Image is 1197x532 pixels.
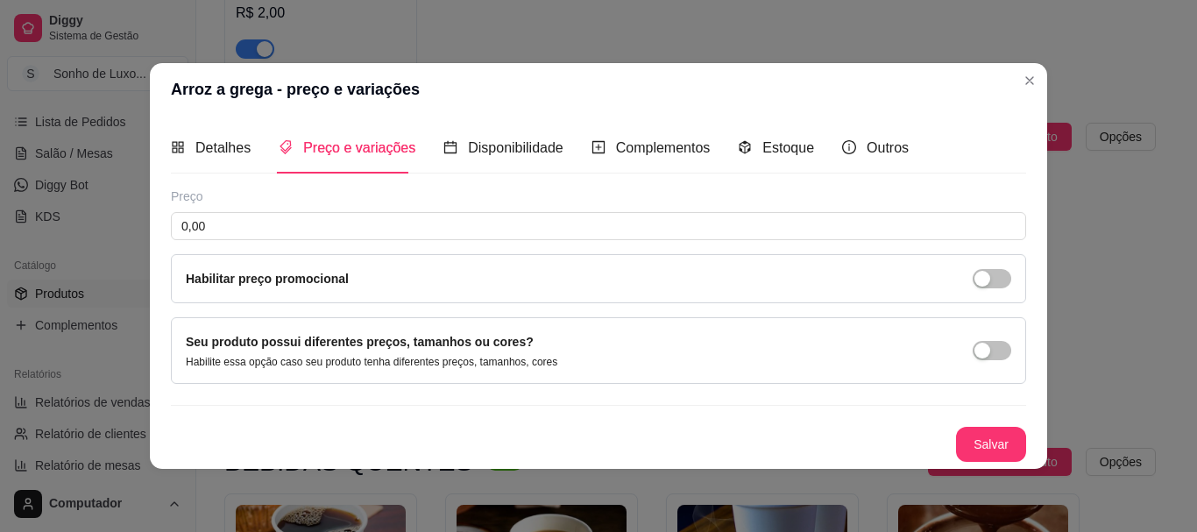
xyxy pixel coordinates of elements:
[186,272,349,286] label: Habilitar preço promocional
[443,140,457,154] span: calendar
[186,355,557,369] p: Habilite essa opção caso seu produto tenha diferentes preços, tamanhos, cores
[150,63,1047,116] header: Arroz a grega - preço e variações
[1016,67,1044,95] button: Close
[762,140,814,155] span: Estoque
[591,140,606,154] span: plus-square
[616,140,711,155] span: Complementos
[186,335,534,349] label: Seu produto possui diferentes preços, tamanhos ou cores?
[171,188,1026,205] div: Preço
[303,140,415,155] span: Preço e variações
[842,140,856,154] span: info-circle
[738,140,752,154] span: code-sandbox
[171,140,185,154] span: appstore
[279,140,293,154] span: tags
[195,140,251,155] span: Detalhes
[171,212,1026,240] input: Ex.: R$12,99
[956,427,1026,462] button: Salvar
[468,140,563,155] span: Disponibilidade
[867,140,909,155] span: Outros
